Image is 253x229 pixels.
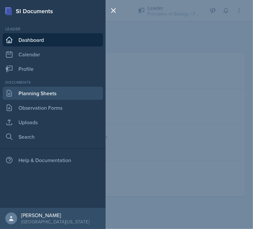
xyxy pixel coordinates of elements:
div: Leader [3,26,103,32]
div: [GEOGRAPHIC_DATA][US_STATE] [21,218,89,225]
a: Profile [3,62,103,75]
a: Uploads [3,116,103,129]
a: Dashboard [3,33,103,46]
div: Help & Documentation [3,154,103,167]
a: Planning Sheets [3,87,103,100]
a: Search [3,130,103,143]
a: Observation Forms [3,101,103,114]
a: Calendar [3,48,103,61]
div: [PERSON_NAME] [21,212,89,218]
div: Documents [3,79,103,85]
